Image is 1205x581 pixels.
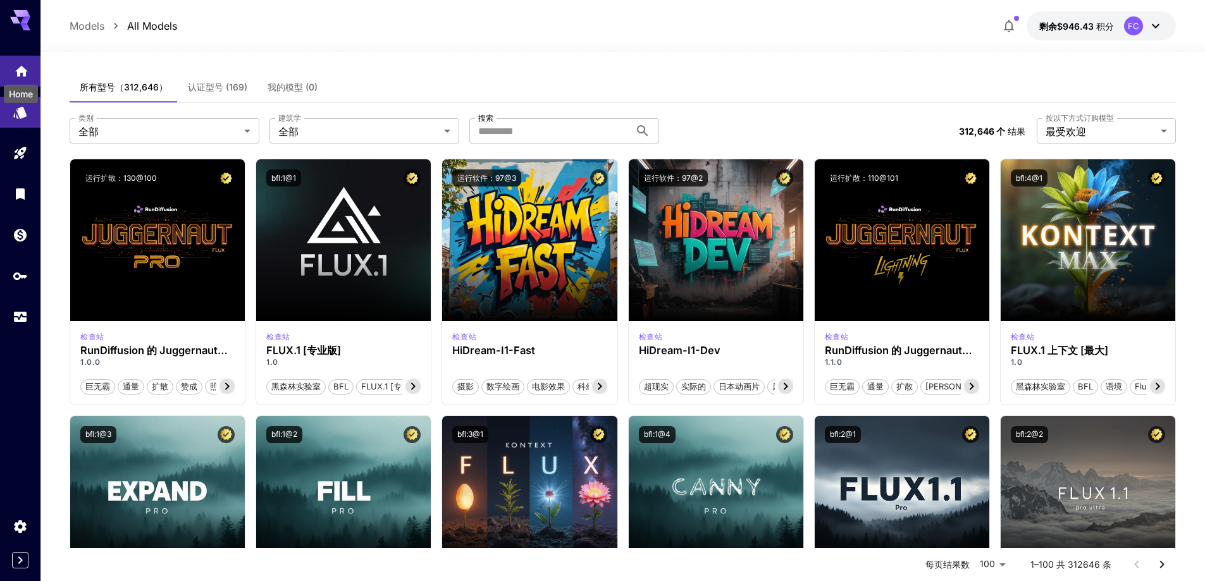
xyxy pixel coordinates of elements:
[578,381,594,391] font: 科幻
[776,426,793,443] button: 认证模型——经过审查，具有最佳性能，并包含商业许可证。
[1030,559,1111,570] font: 1–100 共 312646 条
[266,331,290,343] div: fluxpro
[862,378,889,394] button: 通量
[1039,20,1114,33] div: 946.4344美元
[920,378,998,394] button: [PERSON_NAME]
[825,169,903,187] button: 运行扩散：110@101
[639,331,663,343] div: HiDream Dev
[825,331,849,343] div: FLUX.1 D
[830,381,855,391] font: 巨无霸
[452,426,488,443] button: bfl:3@1
[714,378,765,394] button: 日本动画片
[188,82,247,92] font: 认证型号 (169)
[1148,426,1165,443] button: 认证模型——经过审查，具有最佳性能，并包含商业许可证。
[85,173,157,183] font: 运行扩散：130@100
[1016,381,1065,391] font: 黑森林实验室
[452,331,476,343] div: HiDream Fast
[532,381,565,391] font: 电影效果
[825,332,849,341] font: 检查站
[1078,381,1093,391] font: BFL
[962,169,979,187] button: 认证模型——经过审查，具有最佳性能，并包含商业许可证。
[572,378,599,394] button: 科幻
[644,173,703,183] font: 运行软件：97@2
[452,344,535,357] font: HiDream-I1-Fast
[127,18,177,34] a: All Models
[896,381,913,391] font: 扩散
[278,113,301,123] font: 建筑学
[1011,426,1048,443] button: bfl:2@2
[85,381,110,391] font: 巨无霸
[527,378,570,394] button: 电影效果
[80,357,101,367] font: 1.0.0
[1016,429,1043,439] font: bfl:2@2
[776,169,793,187] button: 认证模型——经过审查，具有最佳性能，并包含商业许可证。
[639,345,793,357] div: HiDream-I1-Dev
[181,381,197,391] font: 赞成
[1008,126,1025,137] font: 结果
[1011,344,1108,357] font: FLUX.1 上下文 [最大]
[70,18,104,34] a: Models
[452,345,607,357] div: HiDream-I1-Fast
[278,125,299,138] font: 全部
[830,429,856,439] font: bfl:2@1
[80,378,115,394] button: 巨无霸
[891,378,918,394] button: 扩散
[361,381,421,391] font: FLUX.1 [专业版]
[452,378,479,394] button: 摄影
[639,426,676,443] button: bfl:1@4
[118,378,144,394] button: 通量
[85,429,111,439] font: bfl:1@3
[80,82,168,92] font: 所有型号（312,646）
[478,113,493,123] font: 搜索
[825,345,979,357] div: RunDiffusion 的 Juggernaut Lightning Flux
[271,429,297,439] font: bfl:1@2
[457,381,474,391] font: 摄影
[4,85,38,103] div: Home
[404,169,421,187] button: 认证模型——经过审查，具有最佳性能，并包含商业许可证。
[1096,21,1114,32] font: 积分
[676,378,711,394] button: 实际的
[266,426,302,443] button: bfl:1@2
[13,518,28,534] div: 设置
[333,381,349,391] font: BFL
[13,145,28,161] div: 操场
[925,559,970,570] font: 每页结果数
[639,344,720,357] font: HiDream-I1-Dev
[639,169,708,187] button: 运行软件：97@2
[1148,169,1165,187] button: 认证模型——经过审查，具有最佳性能，并包含商业许可证。
[80,345,235,357] div: RunDiffusion 的 Juggernaut Pro Flux
[266,344,341,357] font: FLUX.1 [专业版]
[772,381,797,391] font: 风格化
[266,169,301,187] button: bfl:1@1
[1101,378,1127,394] button: 语境
[13,309,28,325] div: 用法
[218,169,235,187] button: 认证模型——经过审查，具有最佳性能，并包含商业许可证。
[13,268,28,284] div: API 密钥
[70,18,177,34] nav: 面包屑
[481,378,524,394] button: 数字绘画
[590,169,607,187] button: 认证模型——经过审查，具有最佳性能，并包含商业许可证。
[486,381,519,391] font: 数字绘画
[452,332,476,341] font: 检查站
[210,381,259,391] font: 照片写实主义
[266,332,290,341] font: 检查站
[205,378,264,394] button: 照片写实主义
[1011,345,1165,357] div: FLUX.1 上下文 [最大]
[980,558,995,569] font: 100
[644,381,669,391] font: 超现实
[1011,357,1023,367] font: 1.0
[13,186,28,202] div: 图书馆
[962,426,979,443] button: 认证模型——经过审查，具有最佳性能，并包含商业许可证。
[1130,378,1189,394] button: Flux Kontext
[959,126,1005,137] font: 312,646 个
[1149,552,1175,577] button: 转至下一页
[123,381,139,391] font: 通量
[12,552,28,568] button: Expand sidebar
[925,381,993,391] font: [PERSON_NAME]
[404,426,421,443] button: 认证模型——经过审查，具有最佳性能，并包含商业许可证。
[14,59,29,75] div: 家
[457,173,516,183] font: 运行软件：97@3
[1073,378,1098,394] button: BFL
[1106,381,1122,391] font: 语境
